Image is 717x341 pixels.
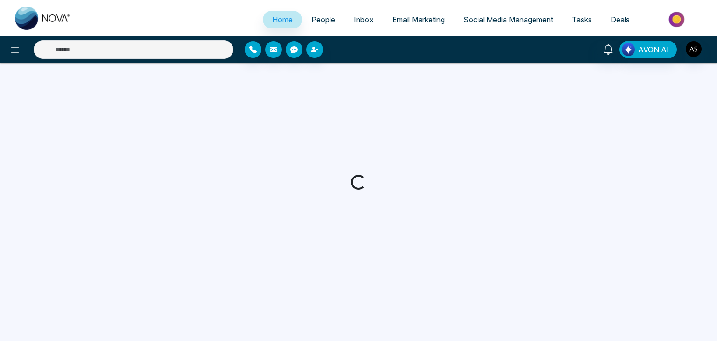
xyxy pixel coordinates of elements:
[302,11,344,28] a: People
[464,15,553,24] span: Social Media Management
[601,11,639,28] a: Deals
[344,11,383,28] a: Inbox
[15,7,71,30] img: Nova CRM Logo
[619,41,677,58] button: AVON AI
[454,11,562,28] a: Social Media Management
[686,41,702,57] img: User Avatar
[644,9,711,30] img: Market-place.gif
[383,11,454,28] a: Email Marketing
[263,11,302,28] a: Home
[272,15,293,24] span: Home
[638,44,669,55] span: AVON AI
[354,15,373,24] span: Inbox
[562,11,601,28] a: Tasks
[622,43,635,56] img: Lead Flow
[611,15,630,24] span: Deals
[311,15,335,24] span: People
[392,15,445,24] span: Email Marketing
[572,15,592,24] span: Tasks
